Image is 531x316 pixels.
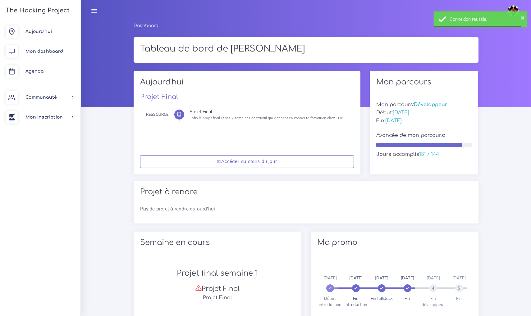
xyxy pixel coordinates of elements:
[140,295,295,301] h5: Projet Final
[140,93,178,101] a: Projet Final
[419,151,439,157] span: 131 / 144
[429,284,437,292] span: 4
[427,275,440,280] span: [DATE]
[146,111,168,118] div: Ressource
[376,151,472,157] h5: Jours accomplis
[508,5,519,16] img: avatar
[25,29,52,34] span: Aujourd'hui
[140,78,354,91] h2: Aujourd'hui
[393,110,409,115] span: [DATE]
[422,296,445,307] span: Fin développeur
[140,187,472,196] h2: Projet à rendre
[317,238,472,247] h2: Ma promo
[352,284,360,292] span: 1
[521,14,524,20] button: ×
[456,296,462,301] span: Fin
[371,296,393,301] span: Fin fullstack
[414,102,447,107] span: Développeur
[190,110,349,114] div: Projet Final
[140,205,472,213] p: Pas de projet à rendre aujourd'hui
[326,284,334,292] span: 0
[385,118,402,124] span: [DATE]
[319,296,341,307] span: Début introduction
[4,7,70,14] h3: The Hacking Project
[401,275,414,280] span: [DATE]
[25,69,43,74] span: Agenda
[140,238,295,247] h2: Semaine en cours
[140,155,354,168] a: Accéder au cours du jour
[134,23,158,28] a: Dashboard
[376,118,472,124] h5: Fin:
[452,275,466,280] span: [DATE]
[376,133,472,138] h5: Avancée de mon parcours:
[376,78,472,87] h2: Mon parcours
[140,44,472,54] h1: Tableau de bord de [PERSON_NAME]
[25,95,57,100] span: Communauté
[404,284,411,292] span: 3
[25,115,63,120] span: Mon inscription
[378,284,386,292] span: 2
[345,296,367,307] span: Fin introduction
[455,284,463,292] span: 5
[450,16,523,22] div: Connexion réussie.
[376,110,472,116] h5: Début:
[140,285,295,293] h3: Projet Final
[376,102,472,108] h5: Mon parcours:
[25,49,63,54] span: Mon dashboard
[405,296,410,301] span: Fin
[375,275,388,280] span: [DATE]
[190,116,344,120] small: Enfin le projet final et ses 2 semaines de travail qui viennent couronner ta formation chez THP.
[323,275,337,280] span: [DATE]
[349,275,363,280] span: [DATE]
[140,269,295,278] h2: Projet final semaine 1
